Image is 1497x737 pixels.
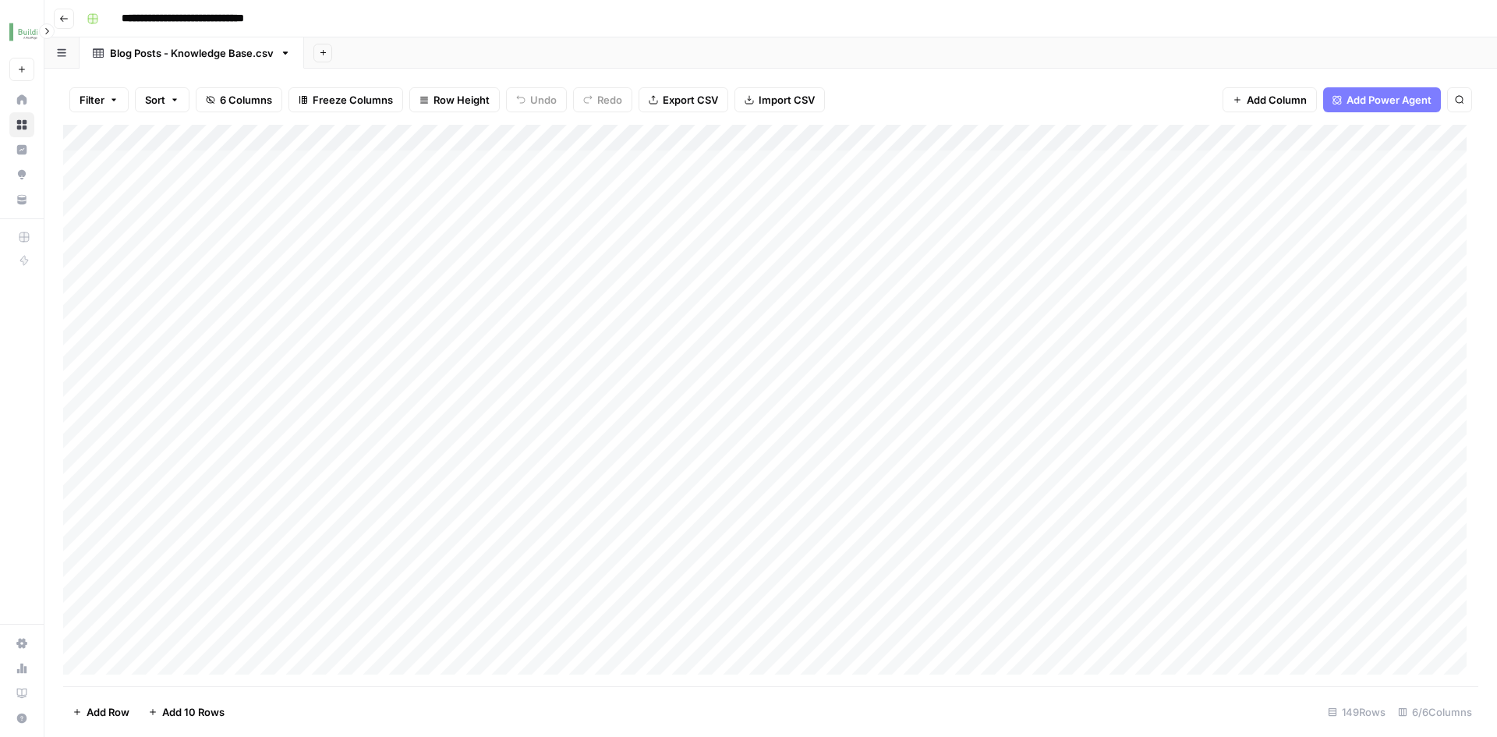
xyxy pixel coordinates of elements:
[313,92,393,108] span: Freeze Columns
[1347,92,1432,108] span: Add Power Agent
[9,162,34,187] a: Opportunities
[663,92,718,108] span: Export CSV
[110,45,274,61] div: Blog Posts - Knowledge Base.csv
[597,92,622,108] span: Redo
[9,706,34,731] button: Help + Support
[434,92,490,108] span: Row Height
[1223,87,1317,112] button: Add Column
[9,18,37,46] img: Buildium Logo
[759,92,815,108] span: Import CSV
[409,87,500,112] button: Row Height
[506,87,567,112] button: Undo
[1392,700,1478,725] div: 6/6 Columns
[1322,700,1392,725] div: 149 Rows
[9,187,34,212] a: Your Data
[135,87,189,112] button: Sort
[9,656,34,681] a: Usage
[734,87,825,112] button: Import CSV
[63,700,139,725] button: Add Row
[530,92,557,108] span: Undo
[220,92,272,108] span: 6 Columns
[80,92,104,108] span: Filter
[9,681,34,706] a: Learning Hub
[639,87,728,112] button: Export CSV
[87,704,129,720] span: Add Row
[80,37,304,69] a: Blog Posts - Knowledge Base.csv
[145,92,165,108] span: Sort
[9,87,34,112] a: Home
[573,87,632,112] button: Redo
[69,87,129,112] button: Filter
[1323,87,1441,112] button: Add Power Agent
[9,12,34,51] button: Workspace: Buildium
[1247,92,1307,108] span: Add Column
[9,137,34,162] a: Insights
[162,704,225,720] span: Add 10 Rows
[9,631,34,656] a: Settings
[196,87,282,112] button: 6 Columns
[288,87,403,112] button: Freeze Columns
[9,112,34,137] a: Browse
[139,700,234,725] button: Add 10 Rows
